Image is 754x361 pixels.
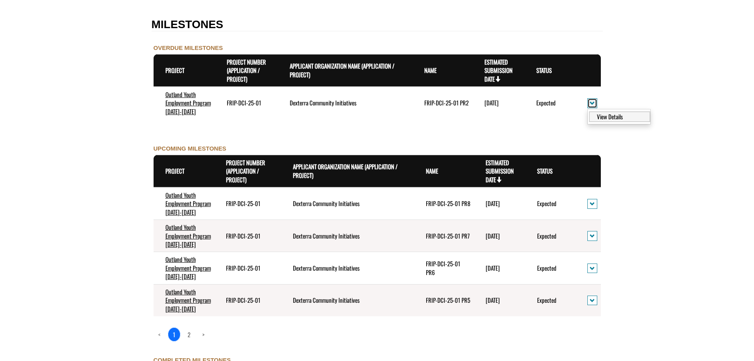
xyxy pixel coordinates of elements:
[587,296,597,306] button: action menu
[414,220,473,252] td: FRIP-DCI-25-01 PR7
[154,87,215,119] td: Outland Youth Employment Program 2025-2032
[575,284,600,316] td: action menu
[474,187,525,220] td: 9/30/2028
[587,231,597,241] button: action menu
[198,328,209,341] a: Next page
[525,252,576,284] td: Expected
[165,166,184,175] a: Project
[227,57,266,83] a: Project Number (Application / Project)
[165,255,211,281] a: Outland Youth Employment Program [DATE]-[DATE]
[281,252,414,284] td: Dexterra Community Initiatives
[2,36,73,45] a: FRIP Final Report - Template.docx
[165,191,211,216] a: Outland Youth Employment Program [DATE]-[DATE]
[154,187,214,220] td: Outland Youth Employment Program 2025-2032
[486,231,500,240] time: [DATE]
[215,87,278,119] td: FRIP-DCI-25-01
[152,19,603,31] h2: MILESTONES
[168,327,180,342] a: 1
[486,199,500,208] time: [DATE]
[165,223,211,248] a: Outland Youth Employment Program [DATE]-[DATE]
[281,220,414,252] td: Dexterra Community Initiatives
[414,284,473,316] td: FRIP-DCI-25-01 PR5
[414,187,473,220] td: FRIP-DCI-25-01 PR8
[484,57,513,83] a: Estimated Submission Date
[486,264,500,272] time: [DATE]
[575,220,600,252] td: action menu
[484,98,499,107] time: [DATE]
[525,284,576,316] td: Expected
[183,328,195,341] a: page 2
[226,158,265,184] a: Project Number (Application / Project)
[281,284,414,316] td: Dexterra Community Initiatives
[290,61,395,78] a: Applicant Organization Name (Application / Project)
[154,44,223,52] label: OVERDUE MILESTONES
[2,9,84,18] a: FRIP Progress Report - Template .docx
[154,328,165,341] a: Previous page
[214,284,281,316] td: FRIP-DCI-25-01
[587,199,597,209] button: action menu
[281,187,414,220] td: Dexterra Community Initiatives
[587,264,597,273] button: action menu
[154,220,214,252] td: Outland Youth Employment Program 2025-2032
[525,220,576,252] td: Expected
[486,158,514,184] a: Estimated Submission Date
[154,284,214,316] td: Outland Youth Employment Program 2025-2032
[486,296,500,304] time: [DATE]
[525,187,576,220] td: Expected
[524,87,575,119] td: Expected
[587,98,597,108] button: action menu
[214,252,281,284] td: FRIP-DCI-25-01
[575,54,600,87] th: Actions
[278,87,412,119] td: Dexterra Community Initiatives
[426,166,438,175] a: Name
[165,66,184,74] a: Project
[2,63,8,72] div: ---
[2,27,63,35] label: Final Reporting Template File
[575,252,600,284] td: action menu
[214,220,281,252] td: FRIP-DCI-25-01
[537,166,553,175] a: Status
[293,162,398,179] a: Applicant Organization Name (Application / Project)
[575,155,600,187] th: Actions
[154,144,226,153] label: UPCOMING MILESTONES
[575,87,600,119] td: action menu
[165,287,211,313] a: Outland Youth Employment Program [DATE]-[DATE]
[474,252,525,284] td: 9/30/2027
[474,220,525,252] td: 6/1/2028
[214,187,281,220] td: FRIP-DCI-25-01
[412,87,473,119] td: FRIP-DCI-25-01 PR2
[154,252,214,284] td: Outland Youth Employment Program 2025-2032
[2,54,47,62] label: File field for users to download amendment request template
[536,66,552,74] a: Status
[424,66,437,74] a: Name
[414,252,473,284] td: FRIP-DCI-25-01 PR6
[473,87,524,119] td: 9/30/2025
[575,187,600,220] td: action menu
[165,90,211,116] a: Outland Youth Employment Program [DATE]-[DATE]
[589,111,650,122] a: View details
[474,284,525,316] td: 6/1/2027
